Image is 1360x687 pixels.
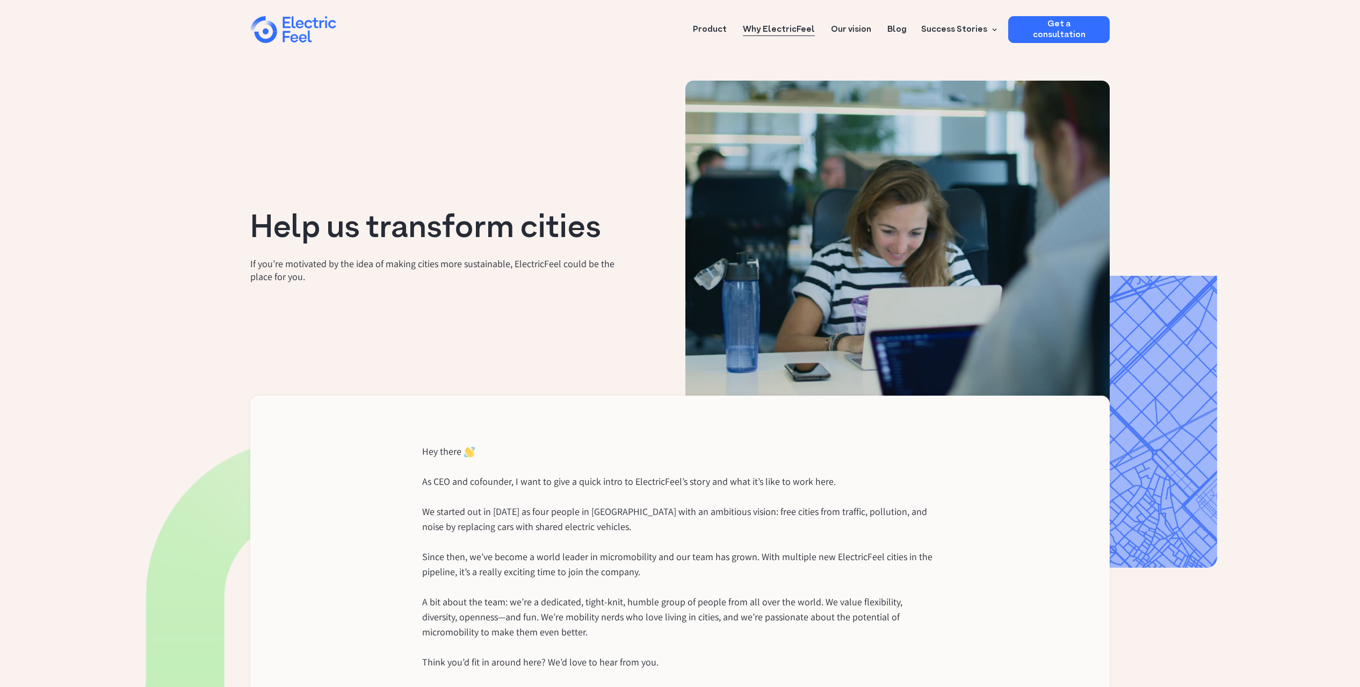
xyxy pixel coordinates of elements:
[1289,616,1345,672] iframe: Chatbot
[464,447,475,463] img: 👋
[693,16,727,36] a: Product
[831,16,871,36] a: Our vision
[921,23,987,36] div: Success Stories
[250,212,626,247] h1: Help us transform cities
[422,474,938,670] p: As CEO and cofounder, I want to give a quick intro to ElectricFeel’s story and what it’s like to ...
[887,16,907,36] a: Blog
[250,257,626,283] p: If you’re motivated by the idea of making cities more sustainable, ElectricFeel could be the plac...
[743,16,815,36] a: Why ElectricFeel
[422,444,461,459] p: Hey there
[915,16,1000,43] div: Success Stories
[70,42,122,63] input: Submit
[1008,16,1110,43] a: Get a consultation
